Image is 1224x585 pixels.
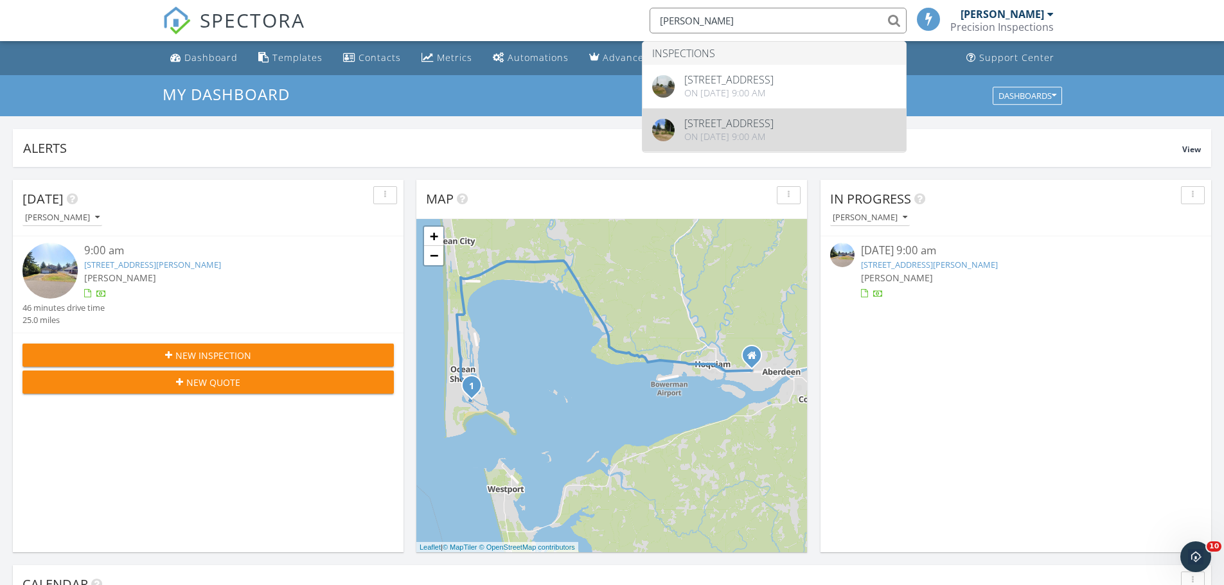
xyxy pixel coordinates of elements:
a: Metrics [416,46,477,70]
div: [STREET_ADDRESS] [684,74,774,85]
div: [PERSON_NAME] [25,213,100,222]
span: [PERSON_NAME] [861,272,933,284]
a: SPECTORA [163,17,305,44]
div: 2420 Sumner Ave, Aberdeen WA 98520 [752,355,759,363]
div: On [DATE] 9:00 am [684,132,774,142]
button: New Inspection [22,344,394,367]
div: 25.0 miles [22,314,105,326]
a: [DATE] 9:00 am [STREET_ADDRESS][PERSON_NAME] [PERSON_NAME] [830,243,1202,300]
div: [DATE] 9:00 am [861,243,1171,259]
span: In Progress [830,190,911,207]
a: © OpenStreetMap contributors [479,543,575,551]
div: Automations [508,51,569,64]
a: Zoom in [424,227,443,246]
span: My Dashboard [163,83,290,105]
span: [PERSON_NAME] [84,272,156,284]
img: streetview [22,243,78,298]
a: Advanced [584,46,655,70]
a: Zoom out [424,246,443,265]
div: Precision Inspections [950,21,1054,33]
div: | [416,542,578,553]
a: Automations (Basic) [488,46,574,70]
div: Support Center [979,51,1054,64]
div: 907 Marlin Ct SW, Ocean Shores, WA 98569 [472,385,479,393]
div: Contacts [359,51,401,64]
li: Inspections [643,42,906,65]
div: Dashboards [998,91,1056,100]
div: [PERSON_NAME] [833,213,907,222]
a: Contacts [338,46,406,70]
div: [PERSON_NAME] [961,8,1044,21]
div: Dashboard [184,51,238,64]
a: [STREET_ADDRESS] On [DATE] 9:00 am [643,109,906,152]
div: [STREET_ADDRESS] [684,118,774,128]
a: Templates [253,46,328,70]
i: 1 [469,382,474,391]
a: 9:00 am [STREET_ADDRESS][PERSON_NAME] [PERSON_NAME] 46 minutes drive time 25.0 miles [22,243,394,326]
img: streetview [830,243,855,267]
iframe: Intercom live chat [1180,541,1211,572]
img: streetview [652,75,675,98]
span: Map [426,190,454,207]
span: View [1182,144,1201,155]
a: Leaflet [420,543,441,551]
span: SPECTORA [200,6,305,33]
span: 10 [1207,541,1221,552]
div: 46 minutes drive time [22,302,105,314]
div: Alerts [23,139,1182,157]
span: [DATE] [22,190,64,207]
div: Metrics [437,51,472,64]
a: [STREET_ADDRESS][PERSON_NAME] [861,259,998,270]
img: streetview [652,119,675,141]
div: Templates [272,51,323,64]
span: New Inspection [175,349,251,362]
button: [PERSON_NAME] [22,209,102,227]
a: [STREET_ADDRESS][PERSON_NAME] [84,259,221,270]
input: Search everything... [650,8,907,33]
div: On [DATE] 9:00 am [684,88,774,98]
img: The Best Home Inspection Software - Spectora [163,6,191,35]
button: Dashboards [993,87,1062,105]
div: 9:00 am [84,243,363,259]
a: © MapTiler [443,543,477,551]
button: New Quote [22,371,394,394]
a: Dashboard [165,46,243,70]
a: Support Center [961,46,1060,70]
div: Advanced [603,51,650,64]
span: New Quote [186,376,240,389]
a: [STREET_ADDRESS] On [DATE] 9:00 am [643,65,906,108]
button: [PERSON_NAME] [830,209,910,227]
